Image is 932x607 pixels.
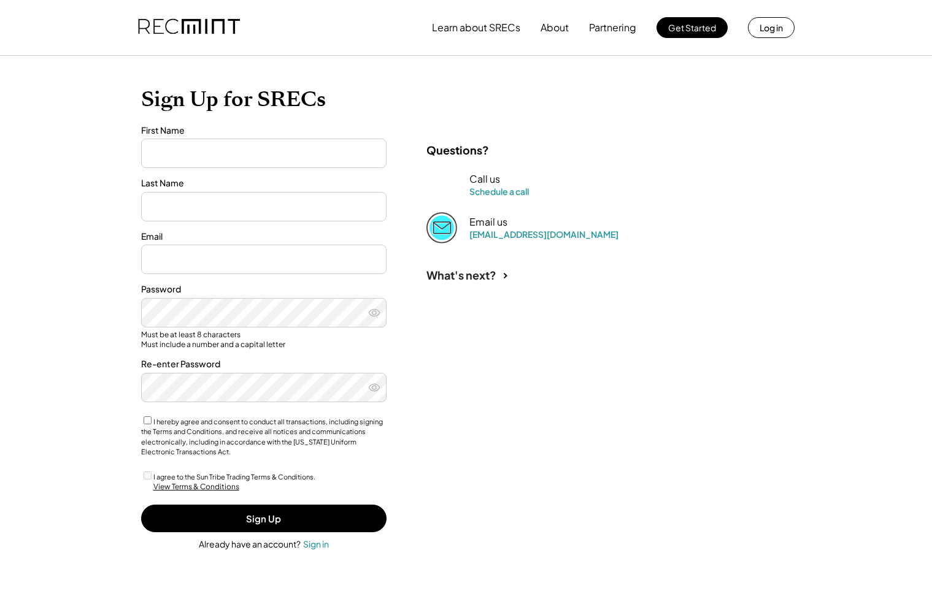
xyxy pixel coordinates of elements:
[141,283,387,296] div: Password
[141,358,387,370] div: Re-enter Password
[303,538,329,549] div: Sign in
[153,473,315,481] label: I agree to the Sun Tribe Trading Terms & Conditions.
[141,231,387,243] div: Email
[589,15,636,40] button: Partnering
[469,186,529,197] a: Schedule a call
[469,229,618,240] a: [EMAIL_ADDRESS][DOMAIN_NAME]
[141,177,387,189] div: Last Name
[138,7,240,48] img: recmint-logotype%403x.png
[432,15,520,40] button: Learn about SRECs
[153,482,239,492] div: View Terms & Conditions
[657,17,728,38] button: Get Started
[426,143,489,157] div: Questions?
[141,330,387,349] div: Must be at least 8 characters Must include a number and a capital letter
[141,505,387,532] button: Sign Up
[199,538,301,551] div: Already have an account?
[141,418,383,456] label: I hereby agree and consent to conduct all transactions, including signing the Terms and Condition...
[469,173,500,186] div: Call us
[141,86,791,112] h1: Sign Up for SRECs
[469,216,507,229] div: Email us
[541,15,569,40] button: About
[748,17,795,38] button: Log in
[426,169,457,200] img: yH5BAEAAAAALAAAAAABAAEAAAIBRAA7
[426,268,496,282] div: What's next?
[141,124,387,137] div: First Name
[426,212,457,243] img: Email%202%403x.png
